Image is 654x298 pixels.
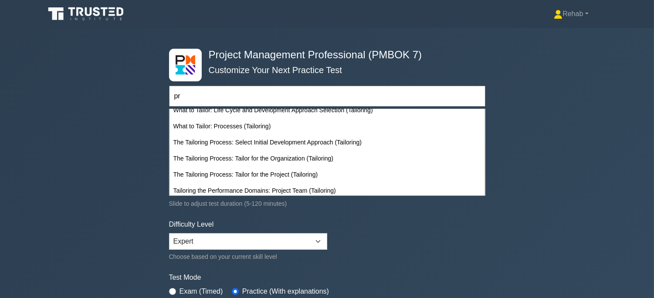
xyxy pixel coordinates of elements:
div: Slide to adjust test duration (5-120 minutes) [169,198,485,209]
a: Rehab [533,5,609,23]
h4: Project Management Professional (PMBOK 7) [205,49,443,61]
label: Test Mode [169,272,485,283]
label: Practice (With explanations) [242,286,329,297]
div: The Tailoring Process: Tailor for the Organization (Tailoring) [170,151,485,167]
div: What to Tailor: Processes (Tailoring) [170,118,485,134]
label: Difficulty Level [169,219,214,230]
div: The Tailoring Process: Tailor for the Project (Tailoring) [170,167,485,183]
div: Choose based on your current skill level [169,251,327,262]
div: What to Tailor: Life Cycle and Development Approach Selection (Tailoring) [170,102,485,118]
div: Tailoring the Performance Domains: Project Team (Tailoring) [170,183,485,199]
input: Start typing to filter on topic or concept... [169,86,485,107]
label: Exam (Timed) [180,286,223,297]
div: The Tailoring Process: Select Initial Development Approach (Tailoring) [170,134,485,151]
